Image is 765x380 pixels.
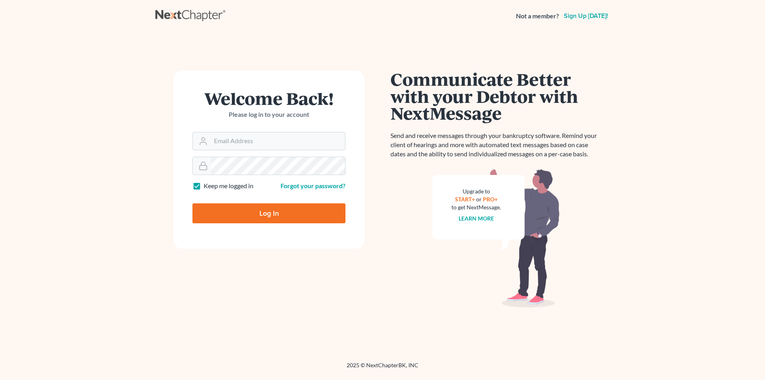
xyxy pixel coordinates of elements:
[211,132,345,150] input: Email Address
[192,110,345,119] p: Please log in to your account
[432,168,560,308] img: nextmessage_bg-59042aed3d76b12b5cd301f8e5b87938c9018125f34e5fa2b7a6b67550977c72.svg
[192,203,345,223] input: Log In
[204,181,253,191] label: Keep me logged in
[192,90,345,107] h1: Welcome Back!
[516,12,559,21] strong: Not a member?
[562,13,610,19] a: Sign up [DATE]!
[390,71,602,122] h1: Communicate Better with your Debtor with NextMessage
[476,196,482,203] span: or
[459,215,494,222] a: Learn more
[451,187,501,195] div: Upgrade to
[155,361,610,376] div: 2025 © NextChapterBK, INC
[451,203,501,211] div: to get NextMessage.
[280,182,345,189] a: Forgot your password?
[390,131,602,159] p: Send and receive messages through your bankruptcy software. Remind your client of hearings and mo...
[483,196,498,203] a: PRO+
[455,196,475,203] a: START+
